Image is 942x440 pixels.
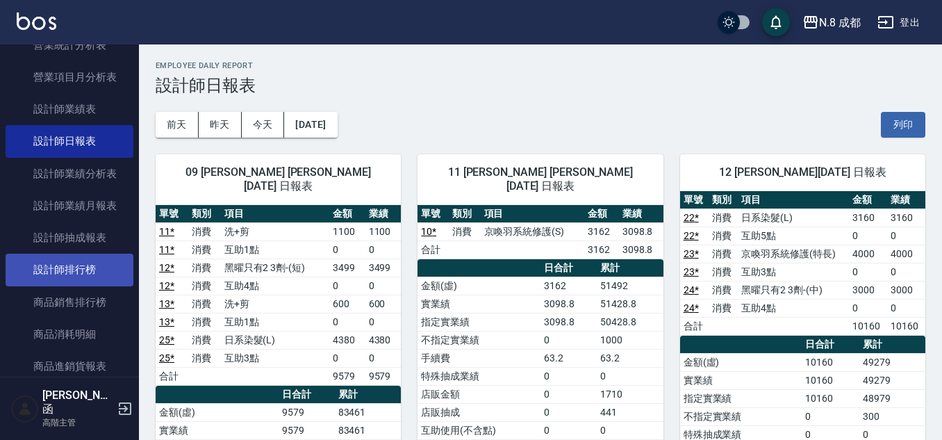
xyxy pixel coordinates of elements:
[802,353,859,371] td: 10160
[6,286,133,318] a: 商品銷售排行榜
[329,367,365,385] td: 9579
[859,389,925,407] td: 48979
[797,8,866,37] button: N.8 成都
[709,209,738,227] td: 消費
[540,331,597,349] td: 0
[418,385,540,403] td: 店販金額
[680,371,802,389] td: 實業績
[872,10,925,35] button: 登出
[188,222,221,241] td: 消費
[849,263,887,281] td: 0
[680,191,709,209] th: 單號
[738,281,849,299] td: 黑曜只有2 3劑-(中)
[17,13,56,30] img: Logo
[365,331,402,349] td: 4380
[859,336,925,354] th: 累計
[738,299,849,317] td: 互助4點
[188,205,221,223] th: 類別
[887,209,925,227] td: 3160
[887,317,925,335] td: 10160
[887,299,925,317] td: 0
[540,367,597,385] td: 0
[418,367,540,385] td: 特殊抽成業績
[849,209,887,227] td: 3160
[887,227,925,245] td: 0
[221,349,329,367] td: 互助3點
[709,281,738,299] td: 消費
[887,245,925,263] td: 4000
[6,254,133,286] a: 設計師排行榜
[540,385,597,403] td: 0
[697,165,909,179] span: 12 [PERSON_NAME][DATE] 日報表
[481,205,584,223] th: 項目
[540,403,597,421] td: 0
[540,313,597,331] td: 3098.8
[619,222,663,241] td: 3098.8
[418,205,663,259] table: a dense table
[335,403,402,421] td: 83461
[156,205,401,386] table: a dense table
[329,349,365,367] td: 0
[418,205,449,223] th: 單號
[738,263,849,281] td: 互助3點
[597,403,663,421] td: 441
[738,245,849,263] td: 京喚羽系統修護(特長)
[242,112,285,138] button: 今天
[365,367,402,385] td: 9579
[365,222,402,241] td: 1100
[849,299,887,317] td: 0
[329,222,365,241] td: 1100
[221,313,329,331] td: 互助1點
[540,295,597,313] td: 3098.8
[418,241,449,259] td: 合計
[418,295,540,313] td: 實業績
[188,331,221,349] td: 消費
[540,421,597,439] td: 0
[199,112,242,138] button: 昨天
[680,317,709,335] td: 合計
[279,403,335,421] td: 9579
[221,277,329,295] td: 互助4點
[365,241,402,259] td: 0
[802,336,859,354] th: 日合計
[329,259,365,277] td: 3499
[859,353,925,371] td: 49279
[680,353,802,371] td: 金額(虛)
[188,241,221,259] td: 消費
[540,259,597,277] th: 日合計
[42,416,113,429] p: 高階主管
[597,277,663,295] td: 51492
[540,277,597,295] td: 3162
[365,259,402,277] td: 3499
[365,349,402,367] td: 0
[284,112,337,138] button: [DATE]
[329,331,365,349] td: 4380
[6,222,133,254] a: 設計師抽成報表
[849,317,887,335] td: 10160
[365,205,402,223] th: 業績
[188,349,221,367] td: 消費
[221,222,329,241] td: 洗+剪
[584,241,619,259] td: 3162
[680,407,802,425] td: 不指定實業績
[597,313,663,331] td: 50428.8
[329,241,365,259] td: 0
[335,421,402,439] td: 83461
[418,277,540,295] td: 金額(虛)
[6,125,133,157] a: 設計師日報表
[859,371,925,389] td: 49279
[881,112,925,138] button: 列印
[849,245,887,263] td: 4000
[709,227,738,245] td: 消費
[365,295,402,313] td: 600
[221,331,329,349] td: 日系染髮(L)
[802,371,859,389] td: 10160
[597,295,663,313] td: 51428.8
[329,205,365,223] th: 金額
[188,277,221,295] td: 消費
[597,331,663,349] td: 1000
[221,295,329,313] td: 洗+剪
[819,14,861,31] div: N.8 成都
[887,281,925,299] td: 3000
[481,222,584,241] td: 京喚羽系統修護(S)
